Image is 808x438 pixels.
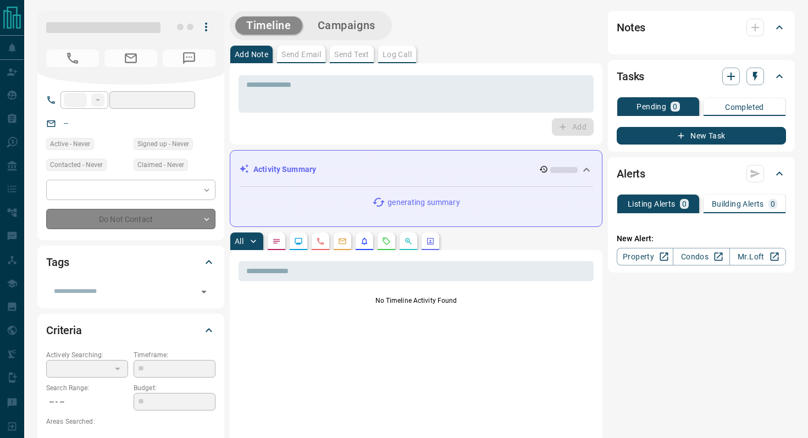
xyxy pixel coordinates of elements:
svg: Notes [272,237,281,246]
p: Budget: [134,383,215,393]
svg: Calls [316,237,325,246]
p: Add Note [235,51,268,58]
p: -- - -- [46,393,128,411]
svg: Agent Actions [426,237,435,246]
span: No Number [46,49,99,67]
h2: Alerts [617,165,645,182]
h2: Tags [46,253,69,271]
span: Active - Never [50,138,90,149]
p: No Timeline Activity Found [239,296,594,306]
span: Contacted - Never [50,159,103,170]
div: Alerts [617,160,786,187]
svg: Emails [338,237,347,246]
svg: Opportunities [404,237,413,246]
span: Signed up - Never [137,138,189,149]
span: No Email [104,49,157,67]
p: generating summary [388,197,460,208]
a: -- [64,119,68,127]
span: No Number [163,49,215,67]
div: Activity Summary [239,159,593,180]
a: Condos [673,248,729,265]
span: Claimed - Never [137,159,184,170]
p: New Alert: [617,233,786,245]
p: Areas Searched: [46,417,215,426]
h2: Tasks [617,68,644,85]
p: Search Range: [46,383,128,393]
h2: Notes [617,19,645,36]
button: Timeline [235,16,302,35]
div: Tasks [617,63,786,90]
h2: Criteria [46,321,82,339]
p: Actively Searching: [46,350,128,360]
p: Building Alerts [712,200,764,208]
p: All [235,237,243,245]
div: Notes [617,14,786,41]
p: Completed [725,103,764,111]
p: 0 [682,200,687,208]
a: Property [617,248,673,265]
p: Pending [637,103,666,110]
svg: Listing Alerts [360,237,369,246]
div: Do Not Contact [46,209,215,229]
div: Tags [46,249,215,275]
p: Timeframe: [134,350,215,360]
div: Criteria [46,317,215,343]
p: 0 [673,103,677,110]
button: New Task [617,127,786,145]
p: Activity Summary [253,164,316,175]
button: Open [196,284,212,300]
p: Listing Alerts [628,200,676,208]
svg: Lead Browsing Activity [294,237,303,246]
svg: Requests [382,237,391,246]
a: Mr.Loft [729,248,786,265]
p: 0 [771,200,775,208]
button: Campaigns [307,16,386,35]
